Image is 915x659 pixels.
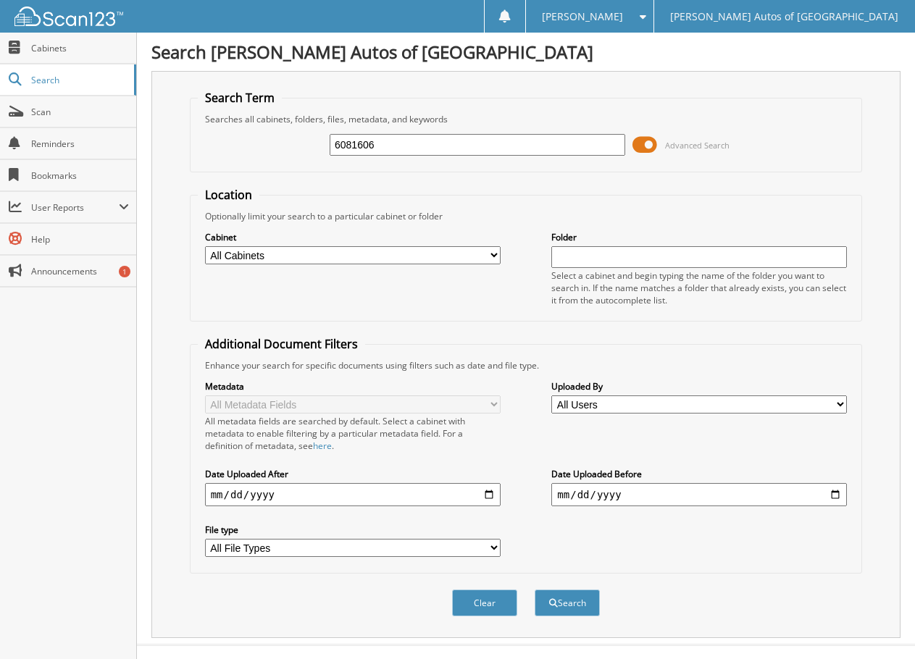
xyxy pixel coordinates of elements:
label: Cabinet [205,231,501,243]
span: [PERSON_NAME] [542,12,623,21]
input: end [551,483,847,506]
span: Help [31,233,129,245]
legend: Additional Document Filters [198,336,365,352]
div: Enhance your search for specific documents using filters such as date and file type. [198,359,855,372]
div: Select a cabinet and begin typing the name of the folder you want to search in. If the name match... [551,269,847,306]
input: start [205,483,501,506]
span: Cabinets [31,42,129,54]
span: Announcements [31,265,129,277]
h1: Search [PERSON_NAME] Autos of [GEOGRAPHIC_DATA] [151,40,901,64]
span: Bookmarks [31,169,129,182]
div: All metadata fields are searched by default. Select a cabinet with metadata to enable filtering b... [205,415,501,452]
div: 1 [119,266,130,277]
span: Search [31,74,127,86]
span: Reminders [31,138,129,150]
label: Metadata [205,380,501,393]
label: File type [205,524,501,536]
label: Folder [551,231,847,243]
label: Date Uploaded Before [551,468,847,480]
span: Scan [31,106,129,118]
label: Date Uploaded After [205,468,501,480]
div: Searches all cabinets, folders, files, metadata, and keywords [198,113,855,125]
legend: Search Term [198,90,282,106]
a: here [313,440,332,452]
span: [PERSON_NAME] Autos of [GEOGRAPHIC_DATA] [670,12,898,21]
span: Advanced Search [665,140,730,151]
legend: Location [198,187,259,203]
button: Clear [452,589,517,616]
label: Uploaded By [551,380,847,393]
button: Search [535,589,600,616]
span: User Reports [31,201,119,214]
div: Optionally limit your search to a particular cabinet or folder [198,210,855,222]
img: scan123-logo-white.svg [14,7,123,26]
